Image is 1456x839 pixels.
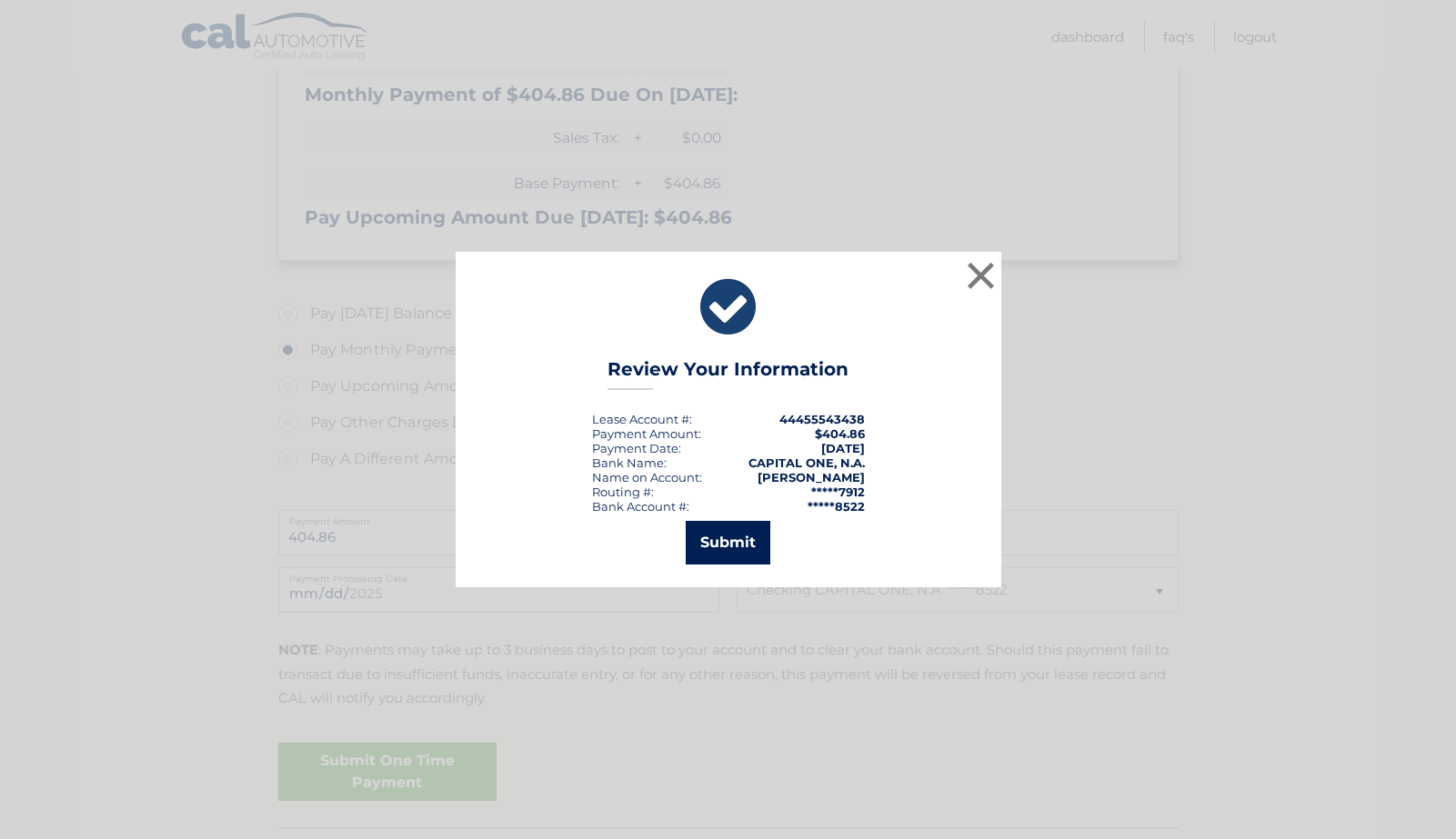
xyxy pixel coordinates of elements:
[779,412,865,426] strong: 44455543438
[748,455,865,470] strong: CAPITAL ONE, N.A.
[758,470,865,484] strong: [PERSON_NAME]
[815,426,865,441] span: $404.86
[592,441,681,455] div: :
[592,426,701,441] div: Payment Amount:
[963,257,999,294] button: ×
[608,358,848,390] h3: Review Your Information
[592,499,689,514] div: Bank Account #:
[821,441,865,455] span: [DATE]
[592,470,702,484] div: Name on Account:
[686,521,770,564] button: Submit
[592,455,667,470] div: Bank Name:
[592,484,654,499] div: Routing #:
[592,441,678,455] span: Payment Date
[592,412,692,426] div: Lease Account #:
